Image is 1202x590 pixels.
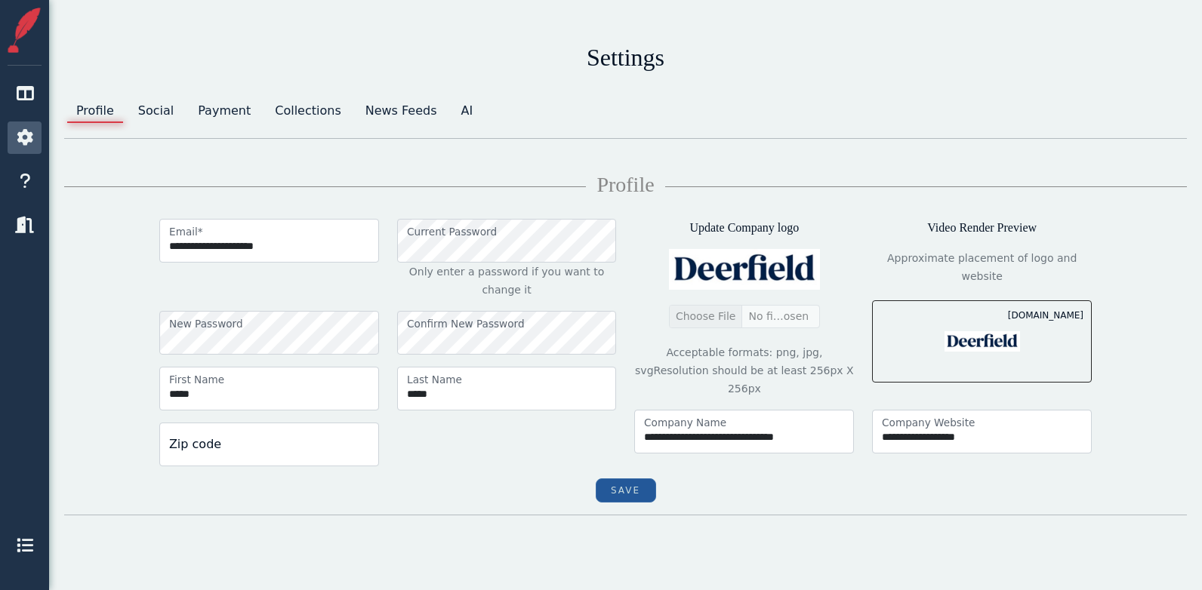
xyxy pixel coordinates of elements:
[126,96,186,126] a: Social
[409,266,605,296] small: Only enter a password if you want to change it
[945,331,1020,352] img: Company Logo
[1008,309,1083,322] div: [DOMAIN_NAME]
[634,219,854,237] p: Update Company logo
[263,96,353,126] a: Collections
[2,8,47,53] img: Storiful Square
[64,43,1187,72] h2: Settings
[449,96,485,126] a: AI
[887,252,1077,282] small: Approximate placement of logo and website
[654,364,854,395] small: Resolution should be at least 256px X 256px
[635,346,822,376] small: Acceptable formats: png, jpg, svg
[1138,522,1191,579] iframe: Chat
[64,172,1187,198] h3: Profile
[64,96,126,126] a: Profile
[669,249,820,290] img: Company Logo
[186,96,263,126] a: Payment
[353,96,449,126] a: News Feeds
[872,219,1092,237] p: Video Render Preview
[596,478,656,502] button: Save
